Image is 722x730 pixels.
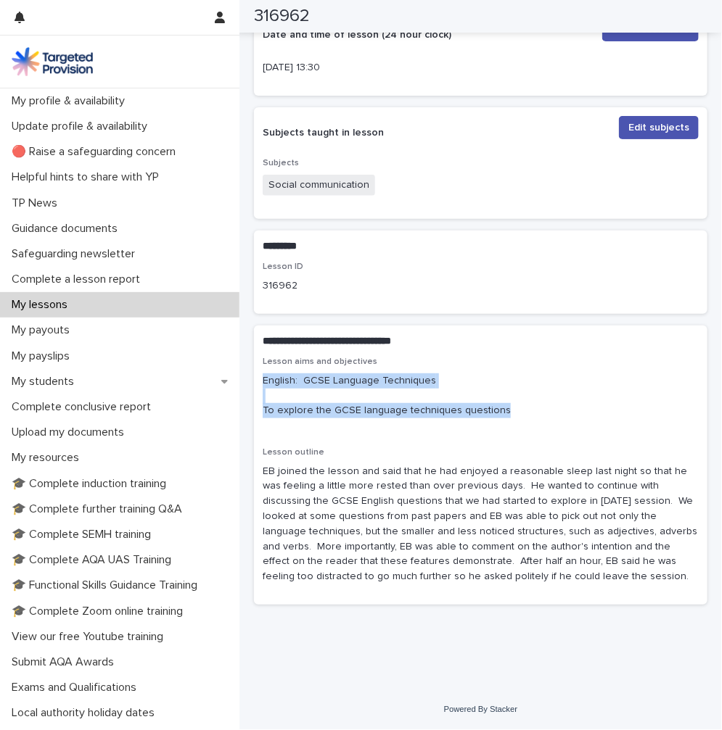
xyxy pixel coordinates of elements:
[6,120,159,133] p: Update profile & availability
[254,6,310,27] h2: 316962
[263,60,396,75] p: [DATE] 13:30
[6,681,148,694] p: Exams and Qualifications
[6,323,81,337] p: My payouts
[6,375,86,389] p: My students
[6,170,171,184] p: Helpful hints to share with YP
[6,553,183,567] p: 🎓 Complete AQA UAS Training
[263,175,375,196] span: Social communication
[6,222,129,236] p: Guidance documents
[6,349,81,363] p: My payslips
[263,357,377,366] span: Lesson aims and objectives
[619,116,699,139] button: Edit subjects
[6,298,79,312] p: My lessons
[444,705,517,713] a: Powered By Stacker
[6,706,166,720] p: Local authority holiday dates
[628,120,689,135] span: Edit subjects
[263,464,699,584] p: EB joined the lesson and said that he had enjoyed a reasonable sleep last night so that he was fe...
[263,159,299,167] span: Subjects
[263,448,324,457] span: Lesson outline
[6,94,136,108] p: My profile & availability
[263,128,384,138] strong: Subjects taught in lesson
[6,502,194,516] p: 🎓 Complete further training Q&A
[6,605,194,618] p: 🎓 Complete Zoom online training
[6,145,187,159] p: 🔴 Raise a safeguarding concern
[6,400,163,414] p: Complete conclusive report
[263,262,303,271] span: Lesson ID
[6,477,178,491] p: 🎓 Complete induction training
[12,47,93,76] img: M5nRWzHhSzIhMunXDL62
[263,30,451,40] strong: Date and time of lesson (24 hour clock)
[6,655,126,669] p: Submit AQA Awards
[6,630,175,644] p: View our free Youtube training
[6,578,209,592] p: 🎓 Functional Skills Guidance Training
[6,426,136,439] p: Upload my documents
[263,278,396,294] p: 316962
[6,247,147,261] p: Safeguarding newsletter
[6,196,69,210] p: TP News
[6,273,152,286] p: Complete a lesson report
[263,373,699,418] p: English: GCSE Language Techniques To explore the GCSE language techniques questions
[6,528,163,542] p: 🎓 Complete SEMH training
[6,451,91,465] p: My resources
